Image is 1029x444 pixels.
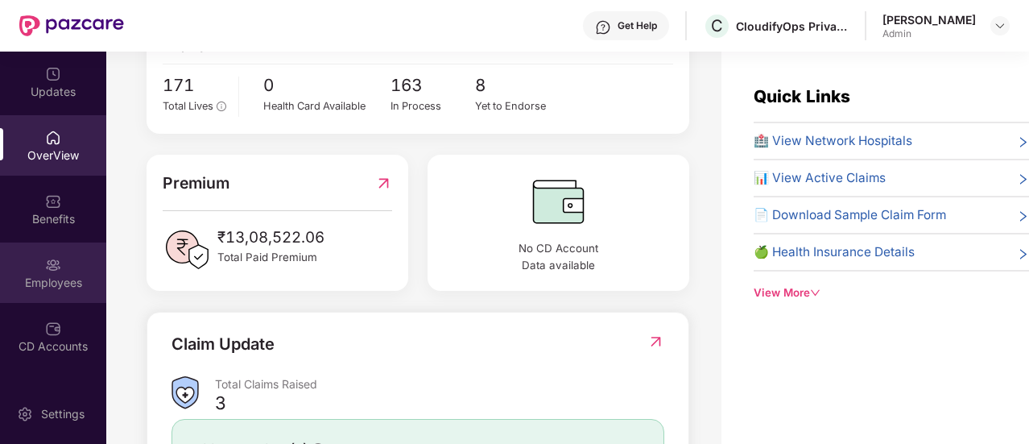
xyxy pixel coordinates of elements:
[171,376,199,409] img: ClaimsSummaryIcon
[45,130,61,146] img: svg+xml;base64,PHN2ZyBpZD0iSG9tZSIgeG1sbnM9Imh0dHA6Ly93d3cudzMub3JnLzIwMDAvc3ZnIiB3aWR0aD0iMjAiIG...
[754,131,912,151] span: 🏥 View Network Hospitals
[1017,246,1029,262] span: right
[1017,172,1029,188] span: right
[994,19,1006,32] img: svg+xml;base64,PHN2ZyBpZD0iRHJvcGRvd24tMzJ4MzIiIHhtbG5zPSJodHRwOi8vd3d3LnczLm9yZy8yMDAwL3N2ZyIgd2...
[19,15,124,36] img: New Pazcare Logo
[754,205,946,225] span: 📄 Download Sample Claim Form
[215,376,664,392] div: Total Claims Raised
[754,284,1029,301] div: View More
[595,19,611,35] img: svg+xml;base64,PHN2ZyBpZD0iSGVscC0zMngzMiIgeG1sbnM9Imh0dHA6Ly93d3cudzMub3JnLzIwMDAvc3ZnIiB3aWR0aD...
[736,19,849,34] div: CloudifyOps Private Limited
[163,171,229,195] span: Premium
[754,243,915,262] span: 🍏 Health Insurance Details
[215,392,226,414] div: 3
[882,27,976,40] div: Admin
[163,226,211,274] img: PaidPremiumIcon
[444,240,672,274] span: No CD Account Data available
[711,16,723,35] span: C
[1017,135,1029,151] span: right
[391,98,476,114] div: In Process
[217,226,324,250] span: ₹13,08,522.06
[217,102,225,110] span: info-circle
[45,321,61,337] img: svg+xml;base64,PHN2ZyBpZD0iQ0RfQWNjb3VudHMiIGRhdGEtbmFtZT0iQ0QgQWNjb3VudHMiIHhtbG5zPSJodHRwOi8vd3...
[171,332,275,357] div: Claim Update
[36,406,89,422] div: Settings
[163,100,213,112] span: Total Lives
[45,193,61,210] img: svg+xml;base64,PHN2ZyBpZD0iQmVuZWZpdHMiIHhtbG5zPSJodHRwOi8vd3d3LnczLm9yZy8yMDAwL3N2ZyIgd2lkdGg9Ij...
[375,171,392,195] img: RedirectIcon
[45,66,61,82] img: svg+xml;base64,PHN2ZyBpZD0iVXBkYXRlZCIgeG1sbnM9Imh0dHA6Ly93d3cudzMub3JnLzIwMDAvc3ZnIiB3aWR0aD0iMj...
[45,257,61,273] img: svg+xml;base64,PHN2ZyBpZD0iRW1wbG95ZWVzIiB4bWxucz0iaHR0cDovL3d3dy53My5vcmcvMjAwMC9zdmciIHdpZHRoPS...
[754,86,850,106] span: Quick Links
[1017,209,1029,225] span: right
[217,249,324,266] span: Total Paid Premium
[17,406,33,422] img: svg+xml;base64,PHN2ZyBpZD0iU2V0dGluZy0yMHgyMCIgeG1sbnM9Imh0dHA6Ly93d3cudzMub3JnLzIwMDAvc3ZnIiB3aW...
[475,98,560,114] div: Yet to Endorse
[391,73,476,99] span: 163
[618,19,657,32] div: Get Help
[882,12,976,27] div: [PERSON_NAME]
[754,168,886,188] span: 📊 View Active Claims
[810,288,820,298] span: down
[444,171,672,232] img: CDBalanceIcon
[647,334,664,350] img: RedirectIcon
[263,98,391,114] div: Health Card Available
[475,73,560,99] span: 8
[263,73,391,99] span: 0
[163,73,226,99] span: 171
